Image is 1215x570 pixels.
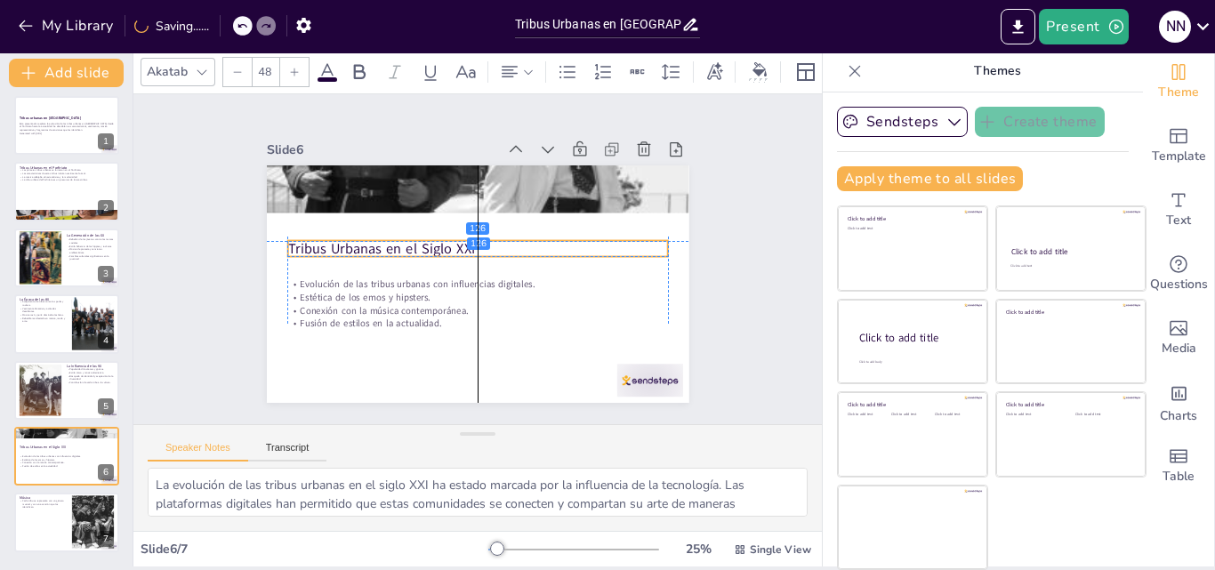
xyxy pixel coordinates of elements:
[848,401,975,408] div: Click to add title
[98,333,114,349] div: 4
[1162,339,1196,358] span: Media
[291,199,643,365] p: Evolución de las tribus urbanas con influencias digitales.
[14,427,119,486] div: 6
[891,413,931,417] div: Click to add text
[1143,178,1214,242] div: Add text boxes
[20,317,67,323] p: Rebeldía manifestada en música, moda y arte.
[1159,9,1191,44] button: N N
[248,442,327,462] button: Transcript
[20,168,114,172] p: Las primeras tribus urbanas se formaron en el Porfiriato.
[1006,308,1133,315] div: Click to add title
[67,363,114,368] p: La Influencia de los 90
[837,166,1023,191] button: Apply theme to all slides
[20,132,114,135] p: Generated with [URL]
[1075,413,1131,417] div: Click to add text
[67,374,114,381] p: Búsqueda de identidad y aceptación de la diversidad.
[134,18,209,35] div: Saving......
[304,164,659,336] p: Tribus Urbanas en el Siglo XXI
[14,493,119,551] div: 7
[13,12,121,40] button: My Library
[677,541,720,558] div: 25 %
[143,60,191,84] div: Akatab
[98,398,114,414] div: 5
[1150,275,1208,294] span: Questions
[750,542,811,557] span: Single View
[280,223,632,389] p: Conexión con la música contemporánea.
[1152,147,1206,166] span: Template
[20,495,67,501] p: Música
[1001,9,1035,44] button: Export to PowerPoint
[20,165,114,170] p: Tribus Urbanas en el Porfiriato
[67,238,114,245] p: Rebelión de los jóvenes contra las normas sociales.
[20,462,114,465] p: Conexión con la música contemporánea.
[20,178,114,181] p: La tribu urbana del Porfiriato es un precursor de futuras tribus.
[837,107,968,137] button: Sendsteps
[1143,370,1214,434] div: Add charts and graphs
[1006,401,1133,408] div: Click to add title
[20,464,114,468] p: Fusión de estilos en la actualidad.
[20,454,114,458] p: Evolución de las tribus urbanas con influencias digitales.
[20,297,67,302] p: La Época de los 80
[14,361,119,420] div: 5
[1143,434,1214,498] div: Add a table
[848,227,975,231] div: Click to add text
[98,464,114,480] div: 6
[67,381,114,384] p: Contribución de cada tribu a la cultura.
[20,307,67,313] p: Vestimenta llamativa y actitudes desafiantes.
[67,245,114,248] p: Estilo bohemio de los hippies y rockeros.
[326,66,543,174] div: Slide 6
[148,468,808,517] textarea: La evolución de las tribus urbanas en el siglo XXI ha estado marcada por la influencia de la tecn...
[67,254,114,261] p: Cambios culturales significativos en la juventud.
[67,233,114,238] p: La Generación de los 60
[275,235,627,401] p: Fusión de estilos en la actualidad.
[1143,306,1214,370] div: Add images, graphics, shapes or video
[20,172,114,175] p: Las características de estas tribus incluían vestimenta formal.
[14,294,119,353] div: 4
[20,116,81,120] strong: Tribus urbanas en [GEOGRAPHIC_DATA]
[1143,50,1214,114] div: Change the overall theme
[9,59,124,87] button: Add slide
[67,371,114,374] p: Estilo único y música alternativa.
[286,211,638,377] p: Estética de los emos y hipsters.
[98,133,114,149] div: 1
[20,500,67,510] p: Cada tribu se representa con un género musical y con una canción que los identifican.
[14,96,119,155] div: 1
[148,442,248,462] button: Speaker Notes
[141,541,488,558] div: Slide 6 / 7
[1143,242,1214,306] div: Get real-time input from your audience
[20,445,114,450] p: Tribus Urbanas en el Siglo XXI
[1163,467,1195,486] span: Table
[20,301,67,307] p: Surgimiento de tribus como los punks y rockers.
[1006,413,1062,417] div: Click to add text
[515,12,681,37] input: Insert title
[792,58,820,86] div: Layout
[14,229,119,287] div: 3
[67,367,114,371] p: Popularidad de skaters y góticos.
[1039,9,1128,44] button: Present
[1010,264,1129,269] div: Click to add text
[859,331,973,346] div: Click to add title
[20,122,114,132] p: Esta presentación explora la evolución de las tribus urbanas en [GEOGRAPHIC_DATA] desde el Porfir...
[98,531,114,547] div: 7
[848,215,975,222] div: Click to add title
[1166,211,1191,230] span: Text
[746,62,773,81] div: Background color
[1159,11,1191,43] div: N N
[975,107,1105,137] button: Create theme
[20,314,67,317] p: Música rock y punk dominaba las listas.
[20,458,114,462] p: Estética de los emos y hipsters.
[869,50,1125,92] p: Themes
[20,175,114,179] p: La música reflejaba el nacionalismo y la modernidad.
[701,58,728,86] div: Text effects
[98,200,114,216] div: 2
[1011,246,1130,257] div: Click to add title
[1158,83,1199,102] span: Theme
[14,162,119,221] div: 2
[859,360,971,365] div: Click to add body
[98,266,114,282] div: 3
[935,413,975,417] div: Click to add text
[848,413,888,417] div: Click to add text
[1143,114,1214,178] div: Add ready made slides
[67,248,114,254] p: Música de protesta y canciones emblemáticas.
[1160,406,1197,426] span: Charts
